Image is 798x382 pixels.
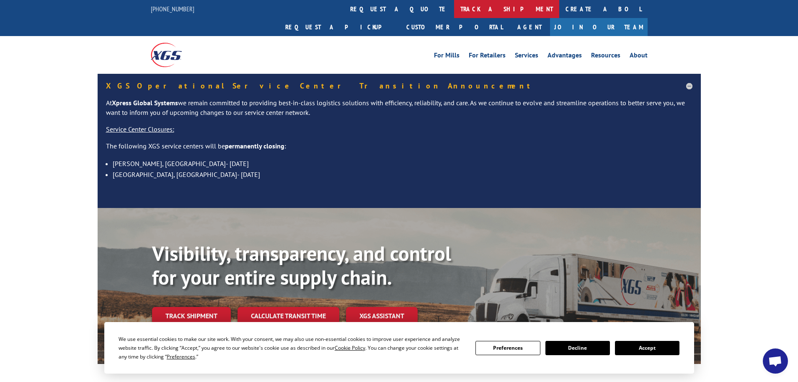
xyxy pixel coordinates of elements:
[106,82,692,90] h5: XGS Operational Service Center Transition Announcement
[113,169,692,180] li: [GEOGRAPHIC_DATA], [GEOGRAPHIC_DATA]- [DATE]
[238,307,339,325] a: Calculate transit time
[547,52,582,61] a: Advantages
[763,348,788,374] a: Open chat
[104,322,694,374] div: Cookie Consent Prompt
[335,344,365,351] span: Cookie Policy
[515,52,538,61] a: Services
[545,341,610,355] button: Decline
[106,141,692,158] p: The following XGS service centers will be :
[630,52,648,61] a: About
[106,125,174,133] u: Service Center Closures:
[167,353,195,360] span: Preferences
[550,18,648,36] a: Join Our Team
[475,341,540,355] button: Preferences
[113,158,692,169] li: [PERSON_NAME], [GEOGRAPHIC_DATA]- [DATE]
[112,99,178,107] strong: Xpress Global Systems
[509,18,550,36] a: Agent
[615,341,679,355] button: Accept
[279,18,400,36] a: Request a pickup
[469,52,506,61] a: For Retailers
[119,335,465,361] div: We use essential cookies to make our site work. With your consent, we may also use non-essential ...
[152,307,231,325] a: Track shipment
[591,52,620,61] a: Resources
[400,18,509,36] a: Customer Portal
[225,142,284,150] strong: permanently closing
[152,240,451,291] b: Visibility, transparency, and control for your entire supply chain.
[106,98,692,125] p: At we remain committed to providing best-in-class logistics solutions with efficiency, reliabilit...
[151,5,194,13] a: [PHONE_NUMBER]
[346,307,418,325] a: XGS ASSISTANT
[434,52,460,61] a: For Mills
